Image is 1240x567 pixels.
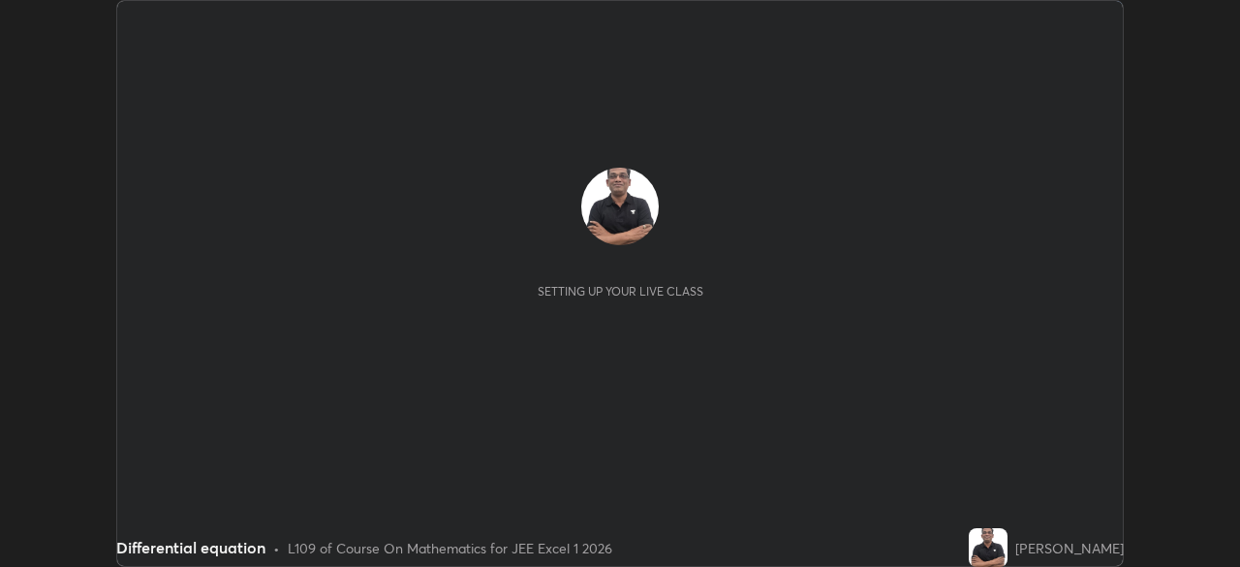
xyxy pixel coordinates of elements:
[969,528,1007,567] img: 68f5c4e3b5444b35b37347a9023640a5.jpg
[1015,538,1124,558] div: [PERSON_NAME]
[116,536,265,559] div: Differential equation
[581,168,659,245] img: 68f5c4e3b5444b35b37347a9023640a5.jpg
[538,284,703,299] div: Setting up your live class
[288,538,612,558] div: L109 of Course On Mathematics for JEE Excel 1 2026
[273,538,280,558] div: •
